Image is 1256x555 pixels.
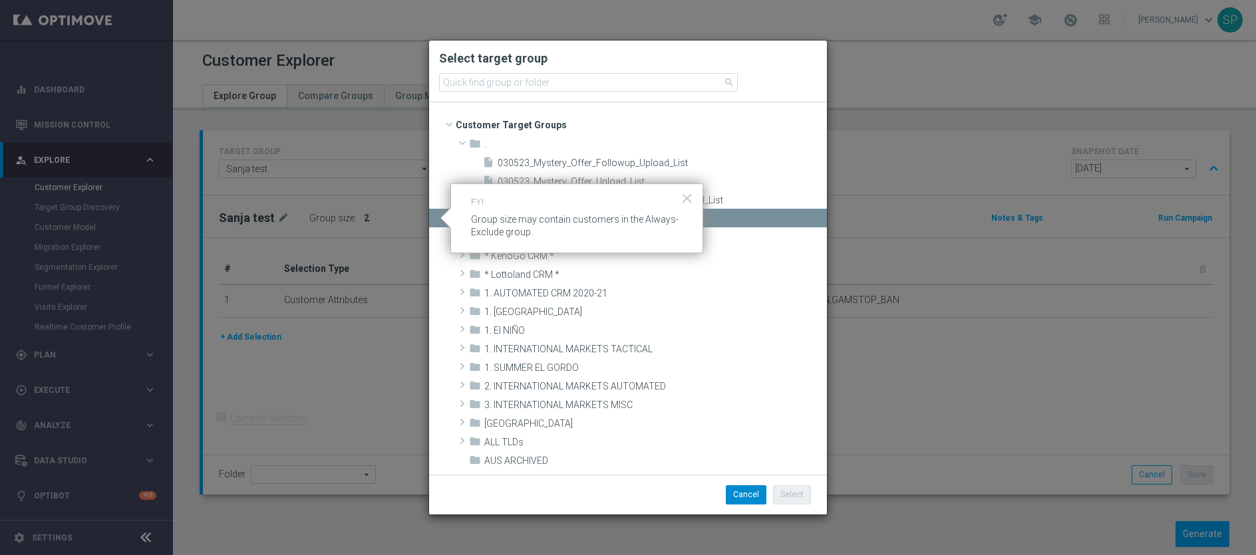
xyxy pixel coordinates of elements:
[482,156,494,171] i: insert_drive_file
[471,213,689,239] p: Group size may contain customers in the Always-Exclude group.
[469,249,481,265] i: folder
[469,138,481,153] i: folder
[469,361,481,376] i: folder
[469,342,481,358] i: folder
[439,51,817,66] h2: Select target group
[469,398,481,413] i: folder
[469,286,481,302] i: folder
[469,305,481,320] i: folder
[484,325,827,336] span: 1. El NI&#xD1;O
[498,158,827,169] span: 030523_Mystery_Offer_Followup_Upload_List
[484,269,827,280] span: * Lottoland CRM *
[484,139,827,150] span: .
[469,417,481,432] i: folder
[681,187,693,209] button: ×
[484,418,827,429] span: AFRICA
[469,473,481,488] i: folder
[484,381,827,392] span: 2. INTERNATIONAL MARKETS AUTOMATED
[469,380,481,395] i: folder
[469,454,481,469] i: folder
[484,362,827,374] span: 1. SUMMER EL GORDO
[726,485,766,504] button: Cancel
[469,324,481,339] i: folder
[484,474,827,485] span: AUS AUTOMATED
[484,251,827,262] span: * KenoGo CRM *
[484,437,827,448] span: ALL TLDs
[456,116,827,134] span: Customer Target Groups
[484,399,827,411] span: 3. INTERNATIONAL MARKETS MISC
[484,344,827,355] span: 1. INTERNATIONAL MARKETS TACTICAL
[469,435,481,451] i: folder
[498,176,827,187] span: 030523_Mystery_Offer_Upload_List
[773,485,811,504] button: Select
[471,197,689,207] p: FYI
[484,306,827,318] span: 1. EL GORDO
[439,73,738,92] input: Quick find group or folder
[484,455,827,467] span: AUS ARCHIVED
[484,288,827,299] span: 1. AUTOMATED CRM 2020-21
[724,77,734,88] span: search
[469,268,481,283] i: folder
[482,175,494,190] i: insert_drive_file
